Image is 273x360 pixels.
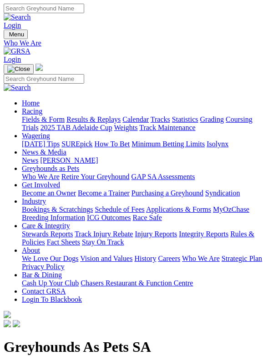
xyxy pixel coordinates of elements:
a: Who We Are [4,39,269,47]
a: Purchasing a Greyhound [131,189,203,197]
a: Greyhounds as Pets [22,165,79,172]
a: Bookings & Scratchings [22,205,93,213]
a: SUREpick [61,140,92,148]
a: Grading [200,115,224,123]
a: [PERSON_NAME] [40,156,98,164]
a: Calendar [122,115,149,123]
a: Retire Your Greyhound [61,173,130,180]
a: Who We Are [22,173,60,180]
div: Care & Integrity [22,230,269,246]
img: logo-grsa-white.png [4,311,11,318]
img: GRSA [4,47,30,55]
span: Menu [9,31,24,38]
img: twitter.svg [13,320,20,327]
a: Track Injury Rebate [75,230,133,238]
a: MyOzChase [213,205,249,213]
input: Search [4,4,84,13]
a: Integrity Reports [179,230,228,238]
a: Get Involved [22,181,60,189]
div: Industry [22,205,269,222]
a: Fields & Form [22,115,65,123]
a: Careers [158,255,180,262]
a: Racing [22,107,42,115]
input: Search [4,74,84,84]
a: About [22,246,40,254]
a: Strategic Plan [222,255,262,262]
a: Track Maintenance [139,124,195,131]
div: About [22,255,269,271]
img: logo-grsa-white.png [35,64,43,71]
a: Wagering [22,132,50,140]
button: Toggle navigation [4,64,34,74]
a: Privacy Policy [22,263,65,270]
a: History [134,255,156,262]
a: Cash Up Your Club [22,279,79,287]
a: Industry [22,197,46,205]
a: Isolynx [207,140,228,148]
div: News & Media [22,156,269,165]
h1: Greyhounds As Pets SA [4,339,269,355]
a: Login [4,21,21,29]
div: Bar & Dining [22,279,269,287]
div: Racing [22,115,269,132]
a: Applications & Forms [146,205,211,213]
img: Search [4,84,31,92]
a: Stay On Track [82,238,124,246]
button: Toggle navigation [4,30,28,39]
a: [DATE] Tips [22,140,60,148]
a: Vision and Values [80,255,132,262]
a: Syndication [205,189,240,197]
a: Bar & Dining [22,271,62,279]
a: Chasers Restaurant & Function Centre [81,279,193,287]
div: Get Involved [22,189,269,197]
a: News & Media [22,148,66,156]
a: We Love Our Dogs [22,255,78,262]
img: Search [4,13,31,21]
a: Who We Are [182,255,220,262]
a: Statistics [172,115,198,123]
a: Become an Owner [22,189,76,197]
a: GAP SA Assessments [131,173,195,180]
a: Weights [114,124,137,131]
div: Wagering [22,140,269,148]
a: ICG Outcomes [87,214,131,221]
a: Trials [22,124,39,131]
a: Race Safe [133,214,162,221]
a: Stewards Reports [22,230,73,238]
div: Greyhounds as Pets [22,173,269,181]
a: Become a Trainer [78,189,130,197]
a: How To Bet [95,140,130,148]
a: Login [4,55,21,63]
a: 2025 TAB Adelaide Cup [40,124,112,131]
a: Coursing [226,115,253,123]
a: News [22,156,38,164]
a: Minimum Betting Limits [131,140,205,148]
a: Contact GRSA [22,287,66,295]
a: Login To Blackbook [22,295,82,303]
img: facebook.svg [4,320,11,327]
a: Breeding Information [22,214,85,221]
a: Home [22,99,40,107]
a: Schedule of Fees [95,205,144,213]
img: Close [7,65,30,73]
a: Rules & Policies [22,230,254,246]
a: Tracks [151,115,170,123]
a: Injury Reports [135,230,177,238]
a: Fact Sheets [47,238,80,246]
a: Results & Replays [66,115,121,123]
a: Care & Integrity [22,222,70,230]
